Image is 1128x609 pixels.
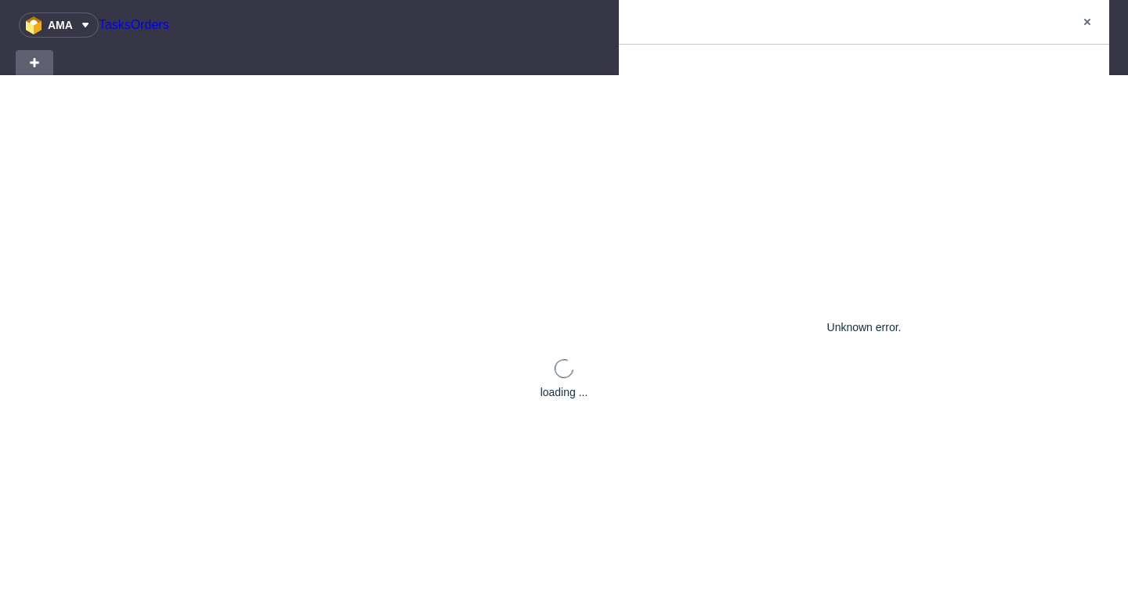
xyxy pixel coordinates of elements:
button: ama [19,13,97,38]
a: Orders [163,13,215,38]
img: logo [26,16,48,34]
div: loading ... [540,384,588,400]
a: Tasks [103,13,150,38]
img: Aleks Ziemkowski [1086,13,1108,35]
span: ama [48,20,71,31]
